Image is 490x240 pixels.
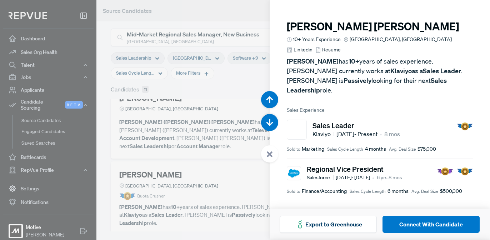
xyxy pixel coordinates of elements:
span: Sales Experience [287,106,473,114]
button: Connect With Candidate [382,216,480,233]
img: Quota Badge [457,122,473,130]
strong: Passively [344,76,371,85]
h3: [PERSON_NAME] [PERSON_NAME] [287,20,473,33]
span: 10+ Years Experience [293,36,341,43]
span: $75,000 [417,145,436,153]
img: Klaviyo [289,121,305,138]
strong: Sales Leader [423,67,461,75]
img: President Badge [437,167,453,175]
span: [DATE] - Present [336,130,377,138]
h5: Regional Vice President [307,165,402,173]
span: [GEOGRAPHIC_DATA], [GEOGRAPHIC_DATA] [350,36,452,43]
a: Resume [315,46,341,54]
span: 6 yrs 8 mos [377,174,402,181]
article: • [372,173,374,182]
span: Marketing [302,145,324,153]
a: Linkedin [287,46,312,54]
span: Sales Cycle Length [327,146,363,152]
span: Resume [322,46,341,54]
p: has years of sales experience. [PERSON_NAME] currently works at as a . [PERSON_NAME] is looking f... [287,56,473,95]
span: [DATE] - [DATE] [336,174,370,181]
article: • [380,130,382,138]
span: 8 mos [384,130,400,138]
span: 6 months [387,187,409,195]
span: Salesforce [307,174,334,181]
span: Avg. Deal Size [389,146,416,152]
strong: 10+ [349,57,359,65]
span: $500,000 [440,187,462,195]
strong: [PERSON_NAME] [287,57,339,65]
img: Salesforce [288,167,300,179]
strong: Klaviyo [390,67,412,75]
span: 4 months [365,145,386,153]
span: Finance/Accounting [302,187,347,195]
span: Sold to [287,188,300,195]
span: Klaviyo [312,130,334,138]
button: Export to Greenhouse [280,216,377,233]
span: Avg. Deal Size [411,188,438,195]
span: Sold to [287,146,300,152]
span: Sales Cycle Length [350,188,386,195]
img: Quota Badge [457,167,473,175]
h5: Sales Leader [312,121,400,130]
span: Linkedin [294,46,312,54]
